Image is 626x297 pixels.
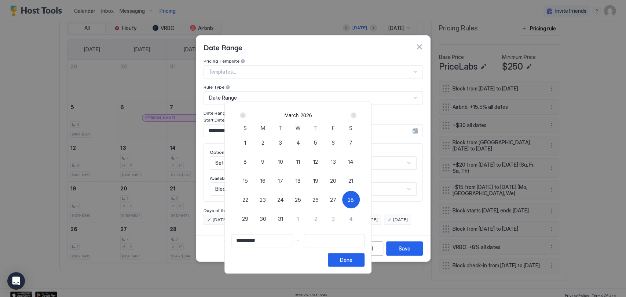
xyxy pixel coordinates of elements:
[289,153,307,170] button: 11
[242,215,248,223] span: 29
[312,196,319,204] span: 26
[314,124,318,132] span: T
[307,210,325,227] button: 2
[238,111,248,120] button: Prev
[330,196,336,204] span: 27
[342,172,360,189] button: 21
[254,210,272,227] button: 30
[254,153,272,170] button: 9
[307,153,325,170] button: 12
[332,215,335,223] span: 3
[348,177,353,185] span: 21
[332,124,335,132] span: F
[331,158,336,166] span: 13
[296,124,300,132] span: W
[254,191,272,208] button: 23
[7,272,25,290] div: Open Intercom Messenger
[297,215,299,223] span: 1
[243,177,248,185] span: 15
[278,215,283,223] span: 31
[237,191,254,208] button: 22
[272,191,289,208] button: 24
[295,196,301,204] span: 25
[342,153,360,170] button: 14
[349,139,352,146] span: 7
[332,139,335,146] span: 6
[289,172,307,189] button: 18
[254,172,272,189] button: 16
[325,134,342,151] button: 6
[325,172,342,189] button: 20
[304,234,364,247] input: Input Field
[284,112,299,118] button: March
[244,158,247,166] span: 8
[300,112,312,118] button: 2026
[314,215,317,223] span: 2
[325,153,342,170] button: 13
[296,177,301,185] span: 18
[260,215,266,223] span: 30
[342,134,360,151] button: 7
[342,191,360,208] button: 28
[260,196,266,204] span: 23
[279,139,282,146] span: 3
[313,177,318,185] span: 19
[277,196,284,204] span: 24
[237,172,254,189] button: 15
[325,210,342,227] button: 3
[296,139,300,146] span: 4
[289,210,307,227] button: 1
[254,134,272,151] button: 2
[289,191,307,208] button: 25
[272,153,289,170] button: 10
[349,124,352,132] span: S
[340,256,352,264] div: Done
[342,210,360,227] button: 4
[237,134,254,151] button: 1
[349,215,353,223] span: 4
[307,191,325,208] button: 26
[279,124,282,132] span: T
[261,139,264,146] span: 2
[278,158,283,166] span: 10
[272,172,289,189] button: 17
[272,134,289,151] button: 3
[348,196,354,204] span: 28
[307,172,325,189] button: 19
[242,196,248,204] span: 22
[237,153,254,170] button: 8
[261,124,265,132] span: M
[278,177,283,185] span: 17
[289,134,307,151] button: 4
[244,139,246,146] span: 1
[313,158,318,166] span: 12
[237,210,254,227] button: 29
[328,253,365,267] button: Done
[348,158,354,166] span: 14
[244,124,247,132] span: S
[297,237,299,244] span: -
[348,111,358,120] button: Next
[232,234,292,247] input: Input Field
[314,139,317,146] span: 5
[260,177,266,185] span: 16
[325,191,342,208] button: 27
[261,158,264,166] span: 9
[272,210,289,227] button: 31
[296,158,300,166] span: 11
[330,177,336,185] span: 20
[307,134,325,151] button: 5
